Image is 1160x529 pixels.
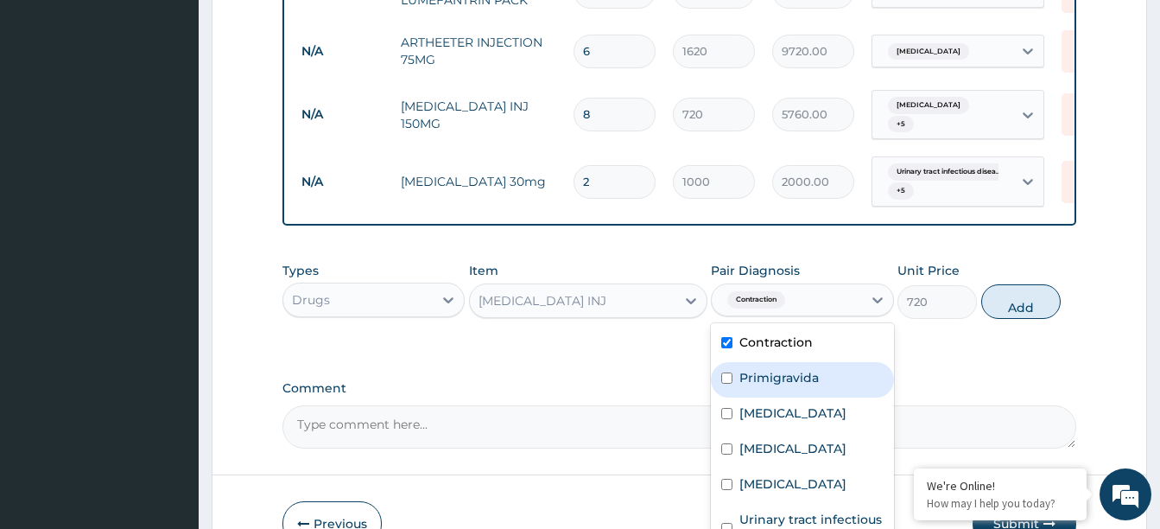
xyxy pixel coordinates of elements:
[392,164,565,199] td: [MEDICAL_DATA] 30mg
[392,25,565,77] td: ARTHEETER INJECTION 75MG
[927,496,1074,511] p: How may I help you today?
[100,156,238,330] span: We're online!
[293,99,392,131] td: N/A
[392,89,565,141] td: [MEDICAL_DATA] INJ 150MG
[9,348,329,409] textarea: Type your message and hit 'Enter'
[739,334,813,351] label: Contraction
[90,97,290,119] div: Chat with us now
[32,86,70,130] img: d_794563401_company_1708531726252_794563401
[888,43,969,61] span: [MEDICAL_DATA]
[888,97,969,114] span: [MEDICAL_DATA]
[739,440,846,457] label: [MEDICAL_DATA]
[888,163,1010,181] span: Urinary tract infectious disea...
[739,475,846,493] label: [MEDICAL_DATA]
[888,182,914,200] span: + 5
[283,9,325,50] div: Minimize live chat window
[711,262,800,279] label: Pair Diagnosis
[292,291,330,309] div: Drugs
[282,264,319,278] label: Types
[739,369,819,386] label: Primigravida
[888,116,914,133] span: + 5
[479,292,606,309] div: [MEDICAL_DATA] INJ
[727,291,785,309] span: Contraction
[293,35,392,67] td: N/A
[981,284,1061,319] button: Add
[282,381,1076,396] label: Comment
[897,262,960,279] label: Unit Price
[469,262,498,279] label: Item
[293,166,392,198] td: N/A
[927,478,1074,494] div: We're Online!
[739,405,846,422] label: [MEDICAL_DATA]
